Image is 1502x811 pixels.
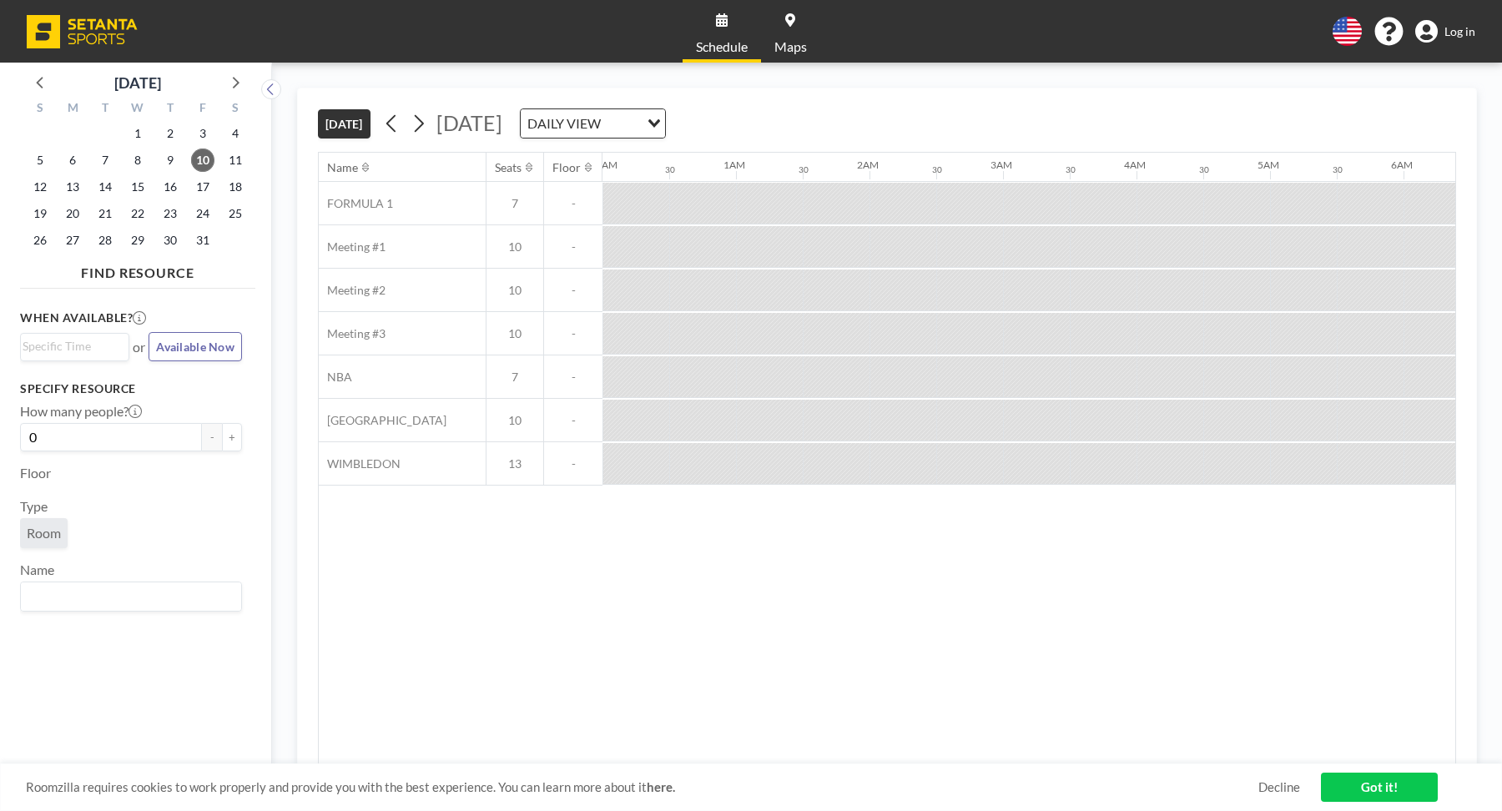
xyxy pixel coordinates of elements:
[495,160,522,175] div: Seats
[486,413,543,428] span: 10
[486,283,543,298] span: 10
[319,239,386,254] span: Meeting #1
[1415,20,1475,43] a: Log in
[486,239,543,254] span: 10
[696,40,748,53] span: Schedule
[327,160,358,175] div: Name
[1333,164,1343,175] div: 30
[20,465,51,481] label: Floor
[1199,164,1209,175] div: 30
[89,98,122,120] div: T
[544,456,602,471] span: -
[24,98,57,120] div: S
[606,113,638,134] input: Search for option
[126,175,149,199] span: Wednesday, October 15, 2025
[27,15,138,48] img: organization-logo
[28,202,52,225] span: Sunday, October 19, 2025
[21,582,241,611] div: Search for option
[224,175,247,199] span: Saturday, October 18, 2025
[61,229,84,252] span: Monday, October 27, 2025
[126,149,149,172] span: Wednesday, October 8, 2025
[61,175,84,199] span: Monday, October 13, 2025
[27,525,61,541] span: Room
[647,779,675,794] a: here.
[202,423,222,451] button: -
[932,164,942,175] div: 30
[1444,24,1475,39] span: Log in
[122,98,154,120] div: W
[191,122,214,145] span: Friday, October 3, 2025
[1124,159,1146,171] div: 4AM
[224,149,247,172] span: Saturday, October 11, 2025
[486,456,543,471] span: 13
[544,326,602,341] span: -
[186,98,219,120] div: F
[159,122,182,145] span: Thursday, October 2, 2025
[93,149,117,172] span: Tuesday, October 7, 2025
[665,164,675,175] div: 30
[28,229,52,252] span: Sunday, October 26, 2025
[191,229,214,252] span: Friday, October 31, 2025
[61,149,84,172] span: Monday, October 6, 2025
[159,175,182,199] span: Thursday, October 16, 2025
[319,413,446,428] span: [GEOGRAPHIC_DATA]
[319,326,386,341] span: Meeting #3
[159,149,182,172] span: Thursday, October 9, 2025
[224,122,247,145] span: Saturday, October 4, 2025
[219,98,251,120] div: S
[20,403,142,420] label: How many people?
[224,202,247,225] span: Saturday, October 25, 2025
[126,202,149,225] span: Wednesday, October 22, 2025
[191,149,214,172] span: Friday, October 10, 2025
[544,370,602,385] span: -
[191,175,214,199] span: Friday, October 17, 2025
[133,339,145,355] span: or
[544,239,602,254] span: -
[521,109,665,138] div: Search for option
[486,196,543,211] span: 7
[552,160,581,175] div: Floor
[20,381,242,396] h3: Specify resource
[486,370,543,385] span: 7
[524,113,604,134] span: DAILY VIEW
[544,196,602,211] span: -
[319,283,386,298] span: Meeting #2
[20,258,255,281] h4: FIND RESOURCE
[319,196,393,211] span: FORMULA 1
[1321,773,1438,802] a: Got it!
[723,159,745,171] div: 1AM
[114,71,161,94] div: [DATE]
[1258,779,1300,795] a: Decline
[23,337,119,355] input: Search for option
[26,779,1258,795] span: Roomzilla requires cookies to work properly and provide you with the best experience. You can lea...
[93,229,117,252] span: Tuesday, October 28, 2025
[28,175,52,199] span: Sunday, October 12, 2025
[126,229,149,252] span: Wednesday, October 29, 2025
[774,40,807,53] span: Maps
[93,202,117,225] span: Tuesday, October 21, 2025
[154,98,186,120] div: T
[857,159,879,171] div: 2AM
[159,229,182,252] span: Thursday, October 30, 2025
[1258,159,1279,171] div: 5AM
[23,586,232,607] input: Search for option
[126,122,149,145] span: Wednesday, October 1, 2025
[28,149,52,172] span: Sunday, October 5, 2025
[61,202,84,225] span: Monday, October 20, 2025
[93,175,117,199] span: Tuesday, October 14, 2025
[1066,164,1076,175] div: 30
[319,370,352,385] span: NBA
[191,202,214,225] span: Friday, October 24, 2025
[222,423,242,451] button: +
[20,562,54,578] label: Name
[57,98,89,120] div: M
[436,110,502,135] span: [DATE]
[156,340,234,354] span: Available Now
[21,334,129,359] div: Search for option
[149,332,242,361] button: Available Now
[590,159,617,171] div: 12AM
[544,283,602,298] span: -
[486,326,543,341] span: 10
[318,109,370,139] button: [DATE]
[159,202,182,225] span: Thursday, October 23, 2025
